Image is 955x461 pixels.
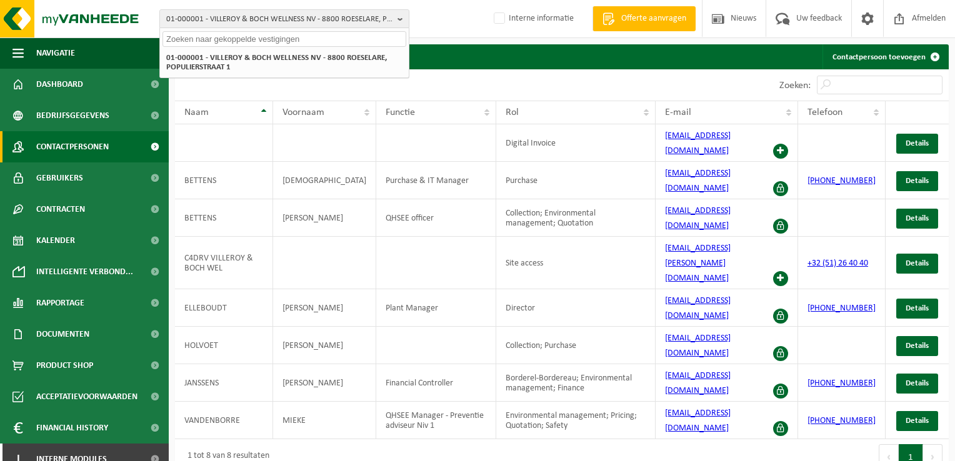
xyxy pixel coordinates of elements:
[166,54,387,71] strong: 01-000001 - VILLEROY & BOCH WELLNESS NV - 8800 ROESELARE, POPULIERSTRAAT 1
[386,107,415,117] span: Functie
[779,81,811,91] label: Zoeken:
[162,31,406,47] input: Zoeken naar gekoppelde vestigingen
[906,304,929,312] span: Details
[376,364,496,402] td: Financial Controller
[906,342,929,350] span: Details
[665,371,731,395] a: [EMAIL_ADDRESS][DOMAIN_NAME]
[175,289,273,327] td: ELLEBOUDT
[175,162,273,199] td: BETTENS
[822,44,947,69] a: Contactpersoon toevoegen
[175,402,273,439] td: VANDENBORRE
[906,214,929,222] span: Details
[665,169,731,193] a: [EMAIL_ADDRESS][DOMAIN_NAME]
[496,162,656,199] td: Purchase
[36,381,137,412] span: Acceptatievoorwaarden
[36,69,83,100] span: Dashboard
[496,199,656,237] td: Collection; Environmental management; Quotation
[807,107,842,117] span: Telefoon
[906,177,929,185] span: Details
[807,304,876,313] a: [PHONE_NUMBER]
[896,209,938,229] a: Details
[273,162,376,199] td: [DEMOGRAPHIC_DATA]
[496,237,656,289] td: Site access
[273,199,376,237] td: [PERSON_NAME]
[906,417,929,425] span: Details
[36,100,109,131] span: Bedrijfsgegevens
[36,131,109,162] span: Contactpersonen
[184,107,209,117] span: Naam
[896,411,938,431] a: Details
[376,199,496,237] td: QHSEE officer
[175,237,273,289] td: C4DRV VILLEROY & BOCH WEL
[376,402,496,439] td: QHSEE Manager - Preventie adviseur Niv 1
[906,139,929,147] span: Details
[906,379,929,387] span: Details
[496,402,656,439] td: Environmental management; Pricing; Quotation; Safety
[665,107,691,117] span: E-mail
[807,259,868,268] a: +32 (51) 26 40 40
[496,124,656,162] td: Digital Invoice
[896,374,938,394] a: Details
[175,327,273,364] td: HOLVOET
[496,327,656,364] td: Collection; Purchase
[906,259,929,267] span: Details
[896,134,938,154] a: Details
[665,206,731,230] a: [EMAIL_ADDRESS][DOMAIN_NAME]
[665,334,731,358] a: [EMAIL_ADDRESS][DOMAIN_NAME]
[36,412,108,444] span: Financial History
[376,289,496,327] td: Plant Manager
[665,131,731,156] a: [EMAIL_ADDRESS][DOMAIN_NAME]
[807,416,876,425] a: [PHONE_NUMBER]
[896,299,938,319] a: Details
[376,162,496,199] td: Purchase & IT Manager
[506,107,519,117] span: Rol
[665,409,731,433] a: [EMAIL_ADDRESS][DOMAIN_NAME]
[36,350,93,381] span: Product Shop
[665,296,731,320] a: [EMAIL_ADDRESS][DOMAIN_NAME]
[618,12,689,25] span: Offerte aanvragen
[896,336,938,356] a: Details
[592,6,696,31] a: Offerte aanvragen
[175,364,273,402] td: JANSSENS
[282,107,324,117] span: Voornaam
[496,289,656,327] td: Director
[807,379,876,388] a: [PHONE_NUMBER]
[896,254,938,274] a: Details
[36,225,75,256] span: Kalender
[896,171,938,191] a: Details
[496,364,656,402] td: Borderel-Bordereau; Environmental management; Finance
[273,289,376,327] td: [PERSON_NAME]
[166,10,392,29] span: 01-000001 - VILLEROY & BOCH WELLNESS NV - 8800 ROESELARE, POPULIERSTRAAT 1
[36,287,84,319] span: Rapportage
[175,199,273,237] td: BETTENS
[36,194,85,225] span: Contracten
[491,9,574,28] label: Interne informatie
[36,37,75,69] span: Navigatie
[159,9,409,28] button: 01-000001 - VILLEROY & BOCH WELLNESS NV - 8800 ROESELARE, POPULIERSTRAAT 1
[36,162,83,194] span: Gebruikers
[273,402,376,439] td: MIEKE
[807,176,876,186] a: [PHONE_NUMBER]
[273,327,376,364] td: [PERSON_NAME]
[665,244,731,283] a: [EMAIL_ADDRESS][PERSON_NAME][DOMAIN_NAME]
[36,256,133,287] span: Intelligente verbond...
[273,364,376,402] td: [PERSON_NAME]
[36,319,89,350] span: Documenten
